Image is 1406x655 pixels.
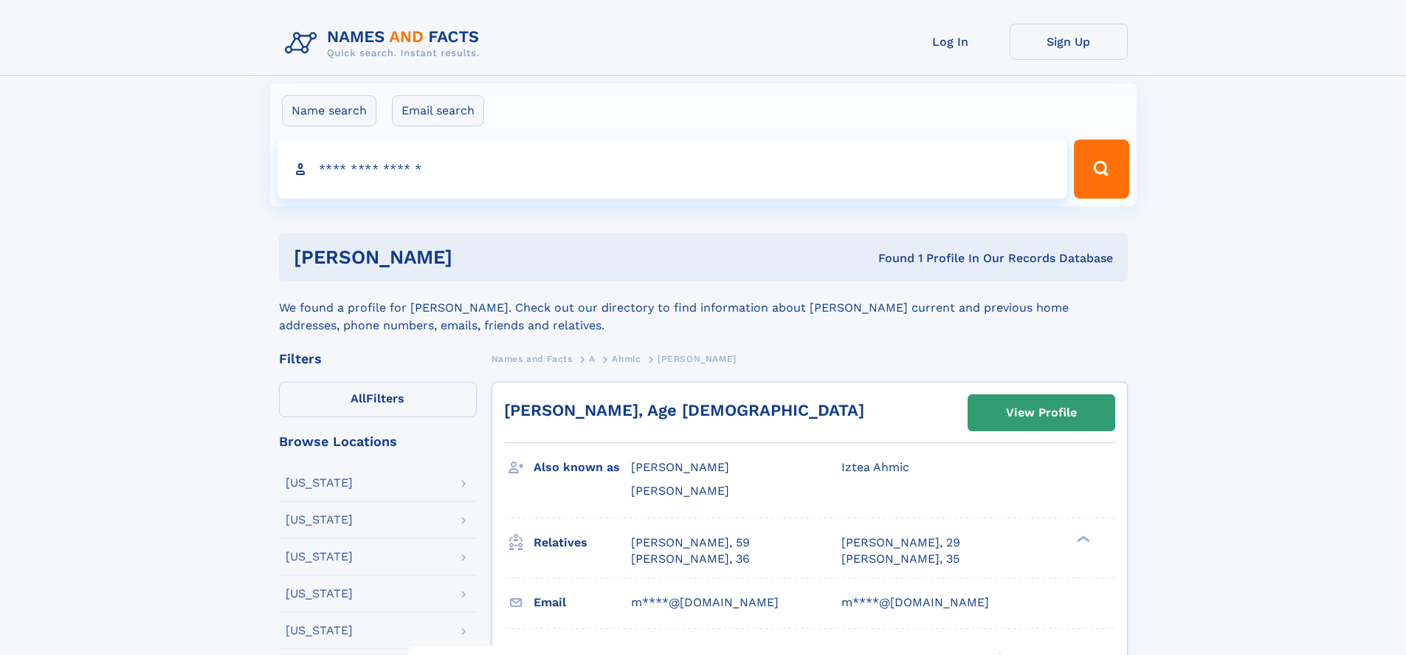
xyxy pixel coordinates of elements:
[492,349,573,368] a: Names and Facts
[279,24,492,64] img: Logo Names and Facts
[1074,140,1128,199] button: Search Button
[612,349,641,368] a: Ahmic
[286,514,353,526] div: [US_STATE]
[658,354,737,364] span: [PERSON_NAME]
[278,140,1068,199] input: search input
[589,349,596,368] a: A
[282,95,376,126] label: Name search
[631,551,750,567] a: [PERSON_NAME], 36
[534,455,631,480] h3: Also known as
[1006,396,1077,430] div: View Profile
[279,435,477,448] div: Browse Locations
[631,460,729,474] span: [PERSON_NAME]
[351,391,366,405] span: All
[534,530,631,555] h3: Relatives
[841,551,959,567] a: [PERSON_NAME], 35
[286,551,353,563] div: [US_STATE]
[279,281,1128,335] div: We found a profile for [PERSON_NAME]. Check out our directory to find information about [PERSON_N...
[892,24,1010,60] a: Log In
[841,460,909,474] span: Iztea Ahmic
[968,395,1114,431] a: View Profile
[279,382,477,417] label: Filters
[286,477,353,489] div: [US_STATE]
[665,250,1113,267] div: Found 1 Profile In Our Records Database
[534,590,631,615] h3: Email
[279,352,477,366] div: Filters
[631,484,729,498] span: [PERSON_NAME]
[612,354,641,364] span: Ahmic
[286,588,353,600] div: [US_STATE]
[1010,24,1128,60] a: Sign Up
[841,535,960,551] a: [PERSON_NAME], 29
[1073,534,1091,543] div: ❯
[392,95,484,126] label: Email search
[631,535,750,551] a: [PERSON_NAME], 59
[504,401,864,419] a: [PERSON_NAME], Age [DEMOGRAPHIC_DATA]
[294,248,666,267] h1: [PERSON_NAME]
[589,354,596,364] span: A
[286,625,353,637] div: [US_STATE]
